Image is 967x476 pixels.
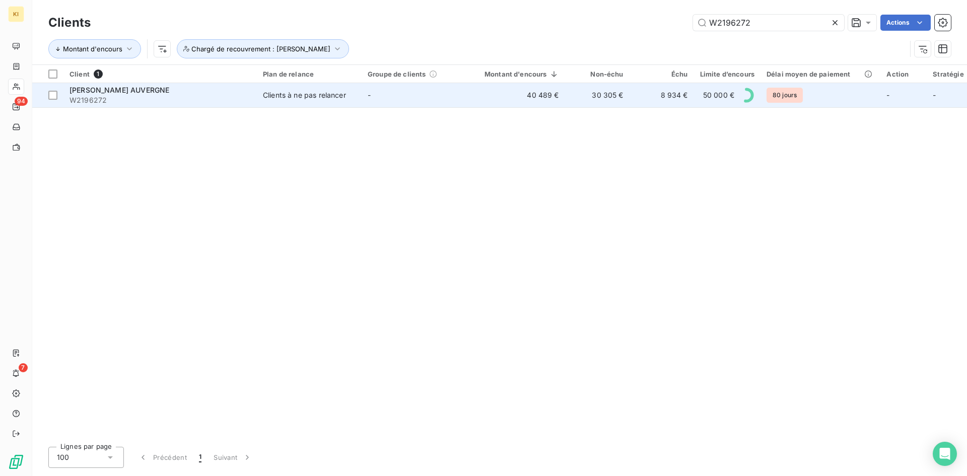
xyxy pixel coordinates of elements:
div: Action [886,70,921,78]
div: Délai moyen de paiement [767,70,874,78]
img: Logo LeanPay [8,454,24,470]
span: Client [70,70,90,78]
span: 80 jours [767,88,803,103]
button: Suivant [208,447,258,468]
div: Open Intercom Messenger [933,442,957,466]
span: Groupe de clients [368,70,426,78]
span: 100 [57,452,69,462]
span: - [368,91,371,99]
input: Rechercher [693,15,844,31]
span: 7 [19,363,28,372]
span: - [933,91,936,99]
div: Clients à ne pas relancer [263,90,346,100]
span: 1 [94,70,103,79]
button: Montant d'encours [48,39,141,58]
h3: Clients [48,14,91,32]
div: Montant d'encours [472,70,559,78]
span: [PERSON_NAME] AUVERGNE [70,86,169,94]
span: 1 [199,452,201,462]
div: Échu [636,70,688,78]
div: Limite d’encours [700,70,754,78]
button: 1 [193,447,208,468]
button: Précédent [132,447,193,468]
span: Montant d'encours [63,45,122,53]
span: W2196272 [70,95,251,105]
td: 30 305 € [565,83,630,107]
button: Actions [880,15,931,31]
span: Chargé de recouvrement : [PERSON_NAME] [191,45,330,53]
td: 40 489 € [466,83,565,107]
span: 50 000 € [703,90,734,100]
button: Chargé de recouvrement : [PERSON_NAME] [177,39,349,58]
div: KI [8,6,24,22]
td: 8 934 € [630,83,694,107]
div: Non-échu [571,70,624,78]
span: - [886,91,889,99]
div: Plan de relance [263,70,356,78]
span: 94 [15,97,28,106]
